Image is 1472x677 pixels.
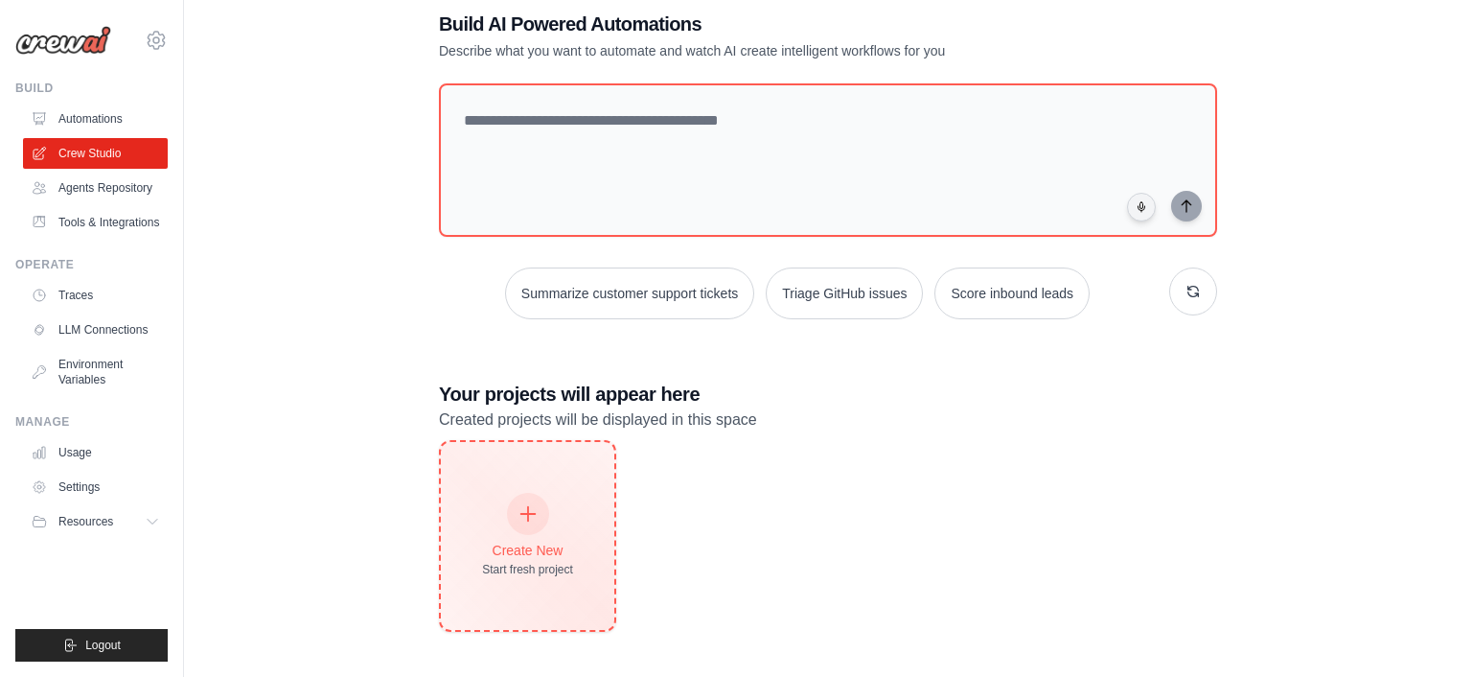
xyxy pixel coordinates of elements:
div: Start fresh project [482,562,573,577]
h1: Build AI Powered Automations [439,11,1083,37]
button: Click to speak your automation idea [1127,193,1156,222]
div: Operate [15,257,168,272]
button: Score inbound leads [934,268,1090,319]
div: Create New [482,541,573,560]
a: Settings [23,472,168,502]
a: Crew Studio [23,138,168,169]
button: Summarize customer support tickets [505,268,754,319]
img: Logo [15,26,111,55]
button: Get new suggestions [1169,268,1217,315]
a: Tools & Integrations [23,207,168,238]
p: Created projects will be displayed in this space [439,408,1217,432]
a: Agents Repository [23,173,168,203]
button: Resources [23,506,168,537]
a: Usage [23,437,168,468]
a: Automations [23,104,168,134]
p: Describe what you want to automate and watch AI create intelligent workflows for you [439,41,1083,60]
span: Resources [58,514,113,529]
a: LLM Connections [23,315,168,345]
a: Environment Variables [23,349,168,395]
h3: Your projects will appear here [439,381,1217,408]
a: Traces [23,280,168,311]
button: Triage GitHub issues [766,268,923,319]
button: Logout [15,629,168,662]
div: Build [15,81,168,96]
div: Manage [15,414,168,430]
span: Logout [85,638,121,653]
